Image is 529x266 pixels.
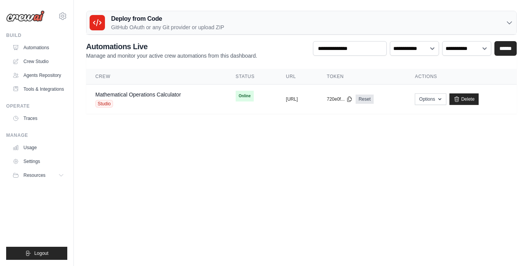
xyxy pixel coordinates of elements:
[277,69,318,85] th: URL
[111,23,224,31] p: GitHub OAuth or any Git provider or upload ZIP
[95,91,181,98] a: Mathematical Operations Calculator
[356,95,374,104] a: Reset
[9,169,67,181] button: Resources
[86,52,257,60] p: Manage and monitor your active crew automations from this dashboard.
[415,93,446,105] button: Options
[327,96,353,102] button: 720e0f...
[9,42,67,54] a: Automations
[9,112,67,125] a: Traces
[9,141,67,154] a: Usage
[226,69,277,85] th: Status
[318,69,406,85] th: Token
[9,83,67,95] a: Tools & Integrations
[449,93,479,105] a: Delete
[6,32,67,38] div: Build
[6,10,45,22] img: Logo
[6,132,67,138] div: Manage
[111,14,224,23] h3: Deploy from Code
[23,172,45,178] span: Resources
[95,100,113,108] span: Studio
[9,69,67,81] a: Agents Repository
[86,69,226,85] th: Crew
[34,250,48,256] span: Logout
[406,69,517,85] th: Actions
[6,247,67,260] button: Logout
[9,55,67,68] a: Crew Studio
[86,41,257,52] h2: Automations Live
[9,155,67,168] a: Settings
[236,91,254,101] span: Online
[6,103,67,109] div: Operate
